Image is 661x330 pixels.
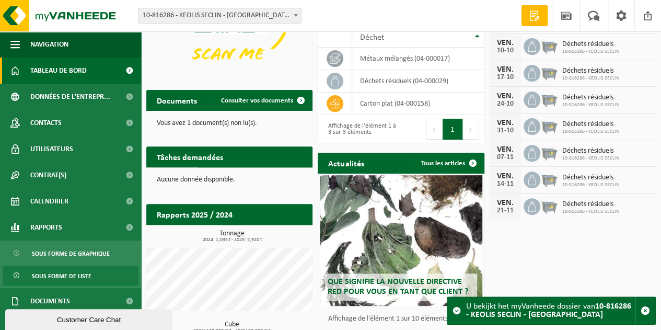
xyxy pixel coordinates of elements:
[540,143,558,161] img: WB-2500-GAL-GY-01
[562,129,619,135] span: 10-816286 - KEOLIS SECLIN
[562,155,619,162] span: 10-816286 - KEOLIS SECLIN
[540,197,558,214] img: WB-2500-GAL-GY-01
[146,204,243,224] h2: Rapports 2025 / 2024
[495,100,516,108] div: 24-10
[466,297,635,324] div: U bekijkt het myVanheede dossier van
[3,243,138,263] a: Sous forme de graphique
[360,33,384,42] span: Déchet
[495,207,516,214] div: 21-11
[352,70,484,93] td: déchets résiduels (04-000029)
[495,172,516,180] div: VEN.
[30,110,62,136] span: Contacts
[152,237,312,243] span: 2024: 1,035 t - 2025: 7,920 t
[30,31,68,58] span: Navigation
[562,102,619,108] span: 10-816286 - KEOLIS SECLIN
[30,162,66,188] span: Contrat(s)
[443,119,463,140] button: 1
[495,65,516,74] div: VEN.
[495,74,516,81] div: 17-10
[463,119,479,140] button: Next
[3,266,138,286] a: Sous forme de liste
[138,8,301,23] span: 10-816286 - KEOLIS SECLIN - SECLIN
[562,75,619,82] span: 10-816286 - KEOLIS SECLIN
[32,266,91,286] span: Sous forme de liste
[320,175,483,306] a: Que signifie la nouvelle directive RED pour vous en tant que client ?
[213,90,311,111] a: Consulter vos documents
[221,97,293,104] span: Consulter vos documents
[562,209,619,215] span: 10-816286 - KEOLIS SECLIN
[30,288,70,314] span: Documents
[495,47,516,54] div: 10-10
[30,84,110,110] span: Données de l'entrepr...
[323,118,396,141] div: Affichage de l'élément 1 à 3 sur 3 éléments
[318,153,374,173] h2: Actualités
[562,182,619,188] span: 10-816286 - KEOLIS SECLIN
[426,119,443,140] button: Previous
[540,37,558,54] img: WB-2500-GAL-GY-01
[562,67,619,75] span: Déchets résiduels
[562,174,619,182] span: Déchets résiduels
[540,63,558,81] img: WB-2500-GAL-GY-01
[32,244,110,264] span: Sous forme de graphique
[5,307,175,330] iframe: chat widget
[328,315,479,323] p: Affichage de l'élément 1 sur 10 éléments
[30,214,62,241] span: Rapports
[30,188,68,214] span: Calendrier
[562,40,619,49] span: Déchets résiduels
[146,146,234,167] h2: Tâches demandées
[540,117,558,134] img: WB-2500-GAL-GY-01
[413,153,483,174] a: Tous les articles
[562,120,619,129] span: Déchets résiduels
[495,119,516,127] div: VEN.
[562,147,619,155] span: Déchets résiduels
[157,176,302,184] p: Aucune donnée disponible.
[352,93,484,115] td: carton plat (04-000158)
[466,302,631,319] strong: 10-816286 - KEOLIS SECLIN - [GEOGRAPHIC_DATA]
[138,8,301,24] span: 10-816286 - KEOLIS SECLIN - SECLIN
[562,94,619,102] span: Déchets résiduels
[562,49,619,55] span: 10-816286 - KEOLIS SECLIN
[495,145,516,154] div: VEN.
[146,90,207,110] h2: Documents
[222,224,311,245] a: Consulter les rapports
[495,127,516,134] div: 31-10
[157,120,302,127] p: Vous avez 1 document(s) non lu(s).
[352,48,484,70] td: métaux mélangés (04-000017)
[562,200,619,209] span: Déchets résiduels
[495,180,516,188] div: 14-11
[495,39,516,47] div: VEN.
[30,136,73,162] span: Utilisateurs
[152,230,312,243] h3: Tonnage
[495,92,516,100] div: VEN.
[540,90,558,108] img: WB-2500-GAL-GY-01
[495,154,516,161] div: 07-11
[540,170,558,188] img: WB-2500-GAL-GY-01
[30,58,87,84] span: Tableau de bord
[328,278,468,296] span: Que signifie la nouvelle directive RED pour vous en tant que client ?
[495,199,516,207] div: VEN.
